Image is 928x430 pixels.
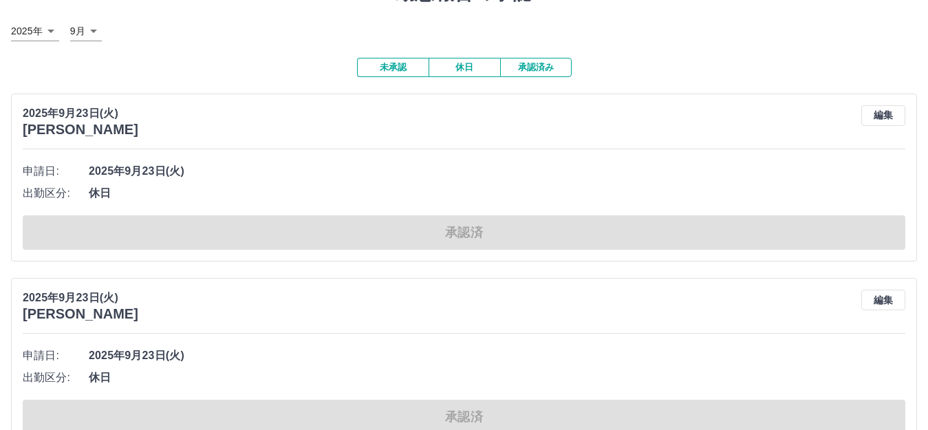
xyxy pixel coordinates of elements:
[861,105,905,126] button: 編集
[23,185,89,202] span: 出勤区分:
[23,347,89,364] span: 申請日:
[23,306,138,322] h3: [PERSON_NAME]
[89,185,905,202] span: 休日
[23,290,138,306] p: 2025年9月23日(火)
[23,369,89,386] span: 出勤区分:
[357,58,429,77] button: 未承認
[11,21,59,41] div: 2025年
[70,21,102,41] div: 9月
[89,369,905,386] span: 休日
[23,105,138,122] p: 2025年9月23日(火)
[89,163,905,180] span: 2025年9月23日(火)
[861,290,905,310] button: 編集
[23,163,89,180] span: 申請日:
[500,58,572,77] button: 承認済み
[89,347,905,364] span: 2025年9月23日(火)
[429,58,500,77] button: 休日
[23,122,138,138] h3: [PERSON_NAME]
